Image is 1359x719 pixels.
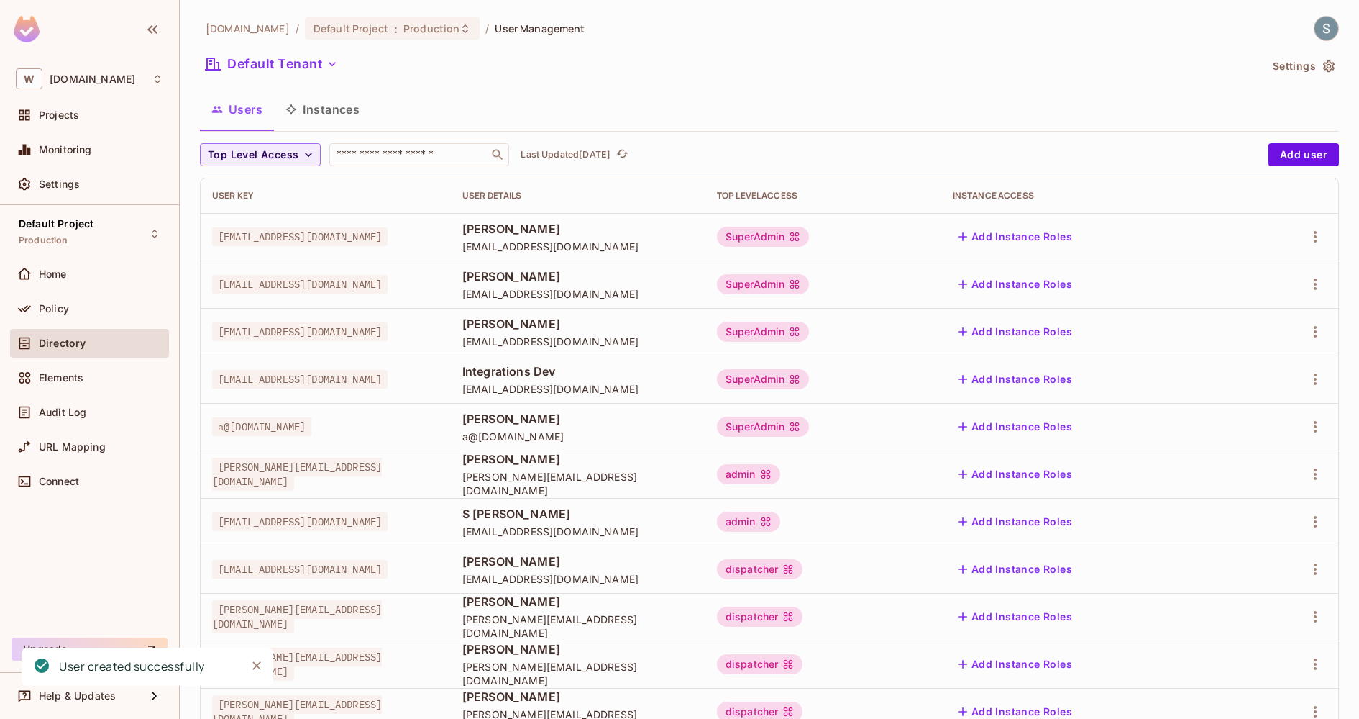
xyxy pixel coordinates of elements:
[39,268,67,280] span: Home
[462,221,694,237] span: [PERSON_NAME]
[39,303,69,315] span: Policy
[212,512,388,531] span: [EMAIL_ADDRESS][DOMAIN_NAME]
[59,658,205,676] div: User created successfully
[462,470,694,497] span: [PERSON_NAME][EMAIL_ADDRESS][DOMAIN_NAME]
[212,560,388,579] span: [EMAIL_ADDRESS][DOMAIN_NAME]
[717,322,810,342] div: SuperAdmin
[717,559,803,579] div: dispatcher
[39,109,79,121] span: Projects
[212,417,311,436] span: a@[DOMAIN_NAME]
[953,510,1078,533] button: Add Instance Roles
[16,68,42,89] span: W
[212,370,388,389] span: [EMAIL_ADDRESS][DOMAIN_NAME]
[403,22,459,35] span: Production
[208,146,298,164] span: Top Level Access
[200,53,344,76] button: Default Tenant
[495,22,585,35] span: User Management
[39,372,83,384] span: Elements
[717,190,930,202] div: Top Level Access
[717,369,810,389] div: SuperAdmin
[610,146,631,163] span: Click to refresh data
[953,605,1078,628] button: Add Instance Roles
[212,227,388,246] span: [EMAIL_ADDRESS][DOMAIN_NAME]
[953,368,1078,391] button: Add Instance Roles
[953,320,1078,343] button: Add Instance Roles
[212,275,388,294] span: [EMAIL_ADDRESS][DOMAIN_NAME]
[717,654,803,674] div: dispatcher
[953,415,1078,438] button: Add Instance Roles
[1314,17,1338,40] img: Shekhar Tyagi
[462,553,694,569] span: [PERSON_NAME]
[953,273,1078,296] button: Add Instance Roles
[19,235,68,246] span: Production
[953,558,1078,581] button: Add Instance Roles
[462,641,694,657] span: [PERSON_NAME]
[462,363,694,379] span: Integrations Dev
[953,190,1232,202] div: Instance Access
[613,146,631,163] button: refresh
[462,430,694,443] span: a@[DOMAIN_NAME]
[39,178,80,190] span: Settings
[206,22,290,35] span: the active workspace
[462,572,694,586] span: [EMAIL_ADDRESS][DOMAIN_NAME]
[314,22,388,35] span: Default Project
[717,274,810,294] div: SuperAdmin
[296,22,299,35] li: /
[462,689,694,705] span: [PERSON_NAME]
[200,91,274,127] button: Users
[246,655,267,677] button: Close
[462,287,694,301] span: [EMAIL_ADDRESS][DOMAIN_NAME]
[39,144,92,155] span: Monitoring
[212,190,439,202] div: User Key
[1268,143,1339,166] button: Add user
[462,240,694,253] span: [EMAIL_ADDRESS][DOMAIN_NAME]
[462,506,694,522] span: S [PERSON_NAME]
[1267,55,1339,78] button: Settings
[212,600,382,633] span: [PERSON_NAME][EMAIL_ADDRESS][DOMAIN_NAME]
[521,149,610,160] p: Last Updated [DATE]
[393,23,398,35] span: :
[462,382,694,396] span: [EMAIL_ADDRESS][DOMAIN_NAME]
[274,91,371,127] button: Instances
[462,594,694,610] span: [PERSON_NAME]
[717,607,803,627] div: dispatcher
[462,525,694,538] span: [EMAIL_ADDRESS][DOMAIN_NAME]
[462,268,694,284] span: [PERSON_NAME]
[953,225,1078,248] button: Add Instance Roles
[717,227,810,247] div: SuperAdmin
[19,218,93,230] span: Default Project
[717,464,780,484] div: admin
[200,143,321,166] button: Top Level Access
[616,148,628,162] span: refresh
[462,316,694,332] span: [PERSON_NAME]
[39,338,86,349] span: Directory
[462,451,694,467] span: [PERSON_NAME]
[212,458,382,491] span: [PERSON_NAME][EMAIL_ADDRESS][DOMAIN_NAME]
[462,411,694,427] span: [PERSON_NAME]
[717,512,780,532] div: admin
[39,441,106,453] span: URL Mapping
[50,73,135,85] span: Workspace: withpronto.com
[212,322,388,341] span: [EMAIL_ADDRESS][DOMAIN_NAME]
[462,190,694,202] div: User Details
[462,660,694,687] span: [PERSON_NAME][EMAIL_ADDRESS][DOMAIN_NAME]
[212,648,382,681] span: [PERSON_NAME][EMAIL_ADDRESS][DOMAIN_NAME]
[717,417,810,437] div: SuperAdmin
[14,16,40,42] img: SReyMgAAAABJRU5ErkJggg==
[39,476,79,487] span: Connect
[953,653,1078,676] button: Add Instance Roles
[485,22,489,35] li: /
[462,612,694,640] span: [PERSON_NAME][EMAIL_ADDRESS][DOMAIN_NAME]
[462,335,694,348] span: [EMAIL_ADDRESS][DOMAIN_NAME]
[953,463,1078,486] button: Add Instance Roles
[39,407,86,418] span: Audit Log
